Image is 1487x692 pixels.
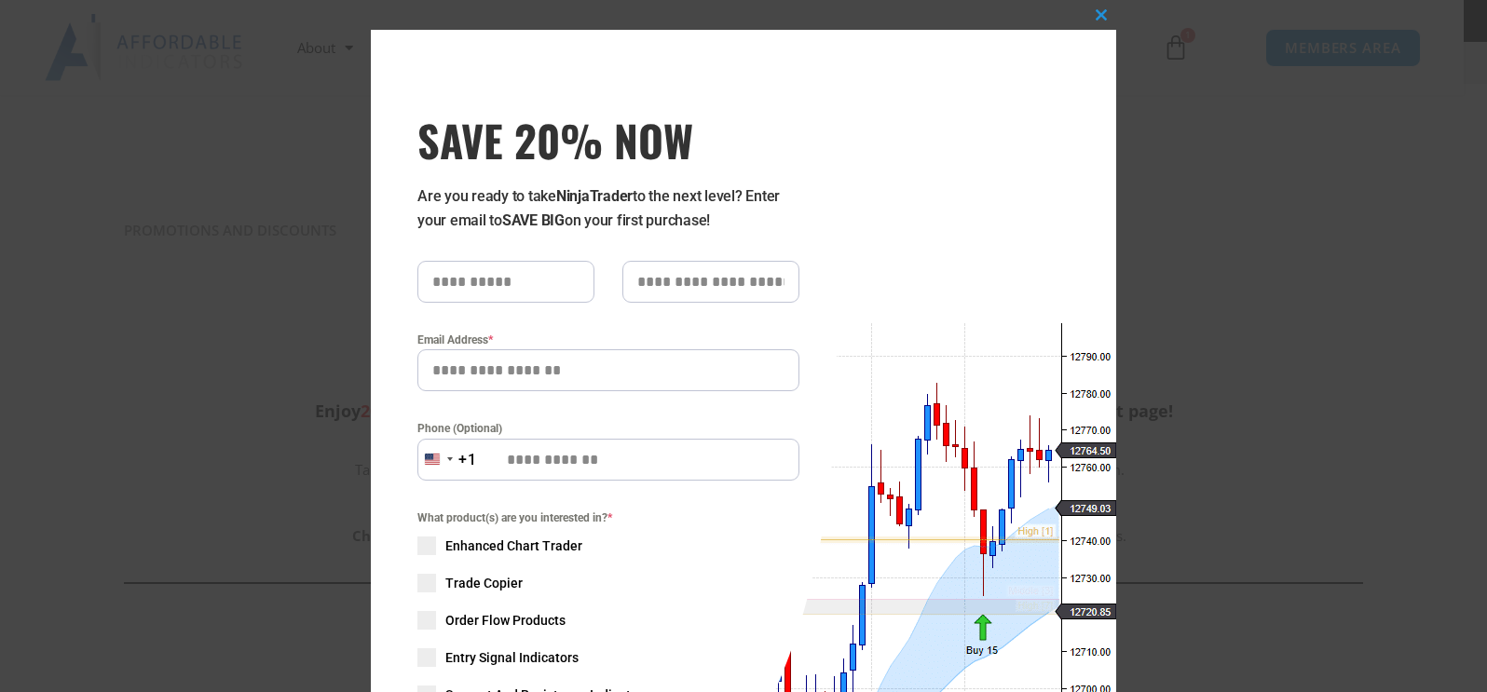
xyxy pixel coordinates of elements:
div: +1 [458,448,477,472]
p: Are you ready to take to the next level? Enter your email to on your first purchase! [417,184,799,233]
span: Enhanced Chart Trader [445,536,582,555]
iframe: Intercom live chat [1424,629,1468,673]
label: Order Flow Products [417,611,799,630]
strong: NinjaTrader [556,187,633,205]
label: Enhanced Chart Trader [417,536,799,555]
span: What product(s) are you interested in? [417,509,799,527]
span: Order Flow Products [445,611,566,630]
h3: SAVE 20% NOW [417,114,799,166]
label: Trade Copier [417,574,799,592]
button: Selected country [417,439,477,481]
span: Entry Signal Indicators [445,648,579,667]
label: Entry Signal Indicators [417,648,799,667]
label: Phone (Optional) [417,419,799,438]
span: Trade Copier [445,574,523,592]
strong: SAVE BIG [502,211,565,229]
label: Email Address [417,331,799,349]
